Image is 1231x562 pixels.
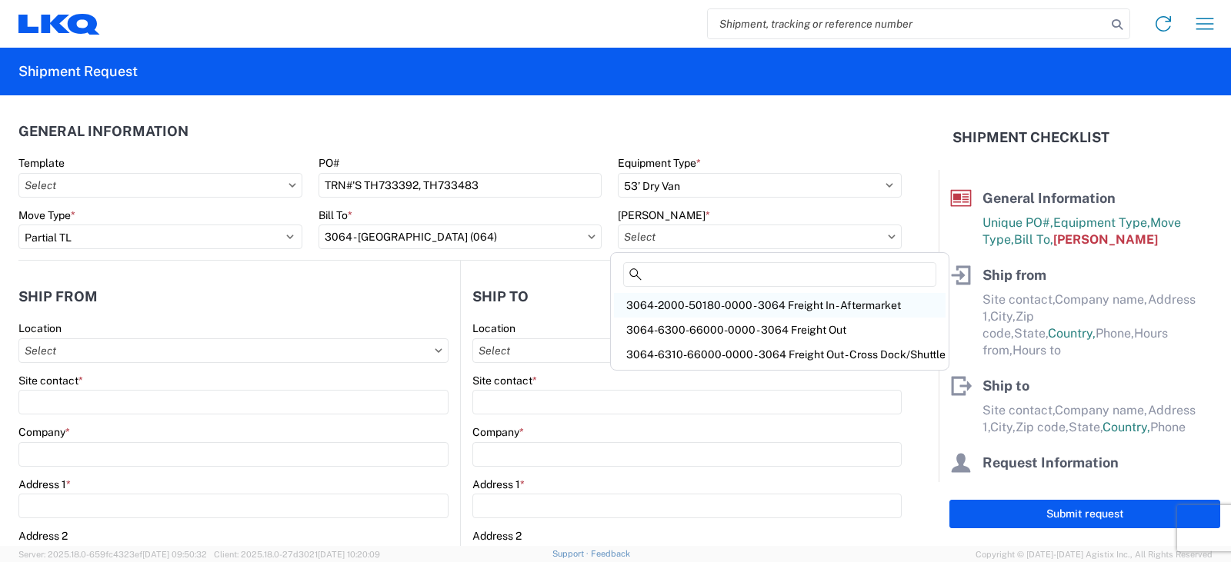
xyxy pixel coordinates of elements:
[1012,343,1061,357] span: Hours to
[618,208,710,222] label: [PERSON_NAME]
[18,550,207,559] span: Server: 2025.18.0-659fc4323ef
[552,549,591,558] a: Support
[1014,232,1053,247] span: Bill To,
[990,309,1016,324] span: City,
[982,267,1046,283] span: Ship from
[1016,420,1069,434] span: Zip code,
[472,425,524,439] label: Company
[1053,232,1158,247] span: [PERSON_NAME]
[1055,292,1148,307] span: Company name,
[472,374,537,387] label: Site contact
[982,292,1055,307] span: Site contact,
[990,420,1016,434] span: City,
[614,293,946,318] div: 3064-2000-50180-0000 - 3064 Freight In - Aftermarket
[142,550,207,559] span: [DATE] 09:50:32
[18,477,71,491] label: Address 1
[1069,420,1103,434] span: State,
[1096,326,1134,341] span: Phone,
[976,547,1213,561] span: Copyright © [DATE]-[DATE] Agistix Inc., All Rights Reserved
[1055,480,1093,494] span: Phone,
[18,173,302,198] input: Select
[472,529,522,543] label: Address 2
[982,215,1053,230] span: Unique PO#,
[18,289,98,304] h2: Ship from
[18,208,75,222] label: Move Type
[18,425,70,439] label: Company
[318,550,380,559] span: [DATE] 10:20:09
[591,549,630,558] a: Feedback
[319,224,602,249] input: Select
[614,318,946,342] div: 3064-6300-66000-0000 - 3064 Freight Out
[1019,480,1055,494] span: Email,
[618,224,902,249] input: Select
[1150,420,1186,434] span: Phone
[982,190,1116,206] span: General Information
[982,403,1055,417] span: Site contact,
[982,480,1019,494] span: Name,
[708,9,1106,38] input: Shipment, tracking or reference number
[1048,326,1096,341] span: Country,
[1014,326,1048,341] span: State,
[618,156,701,170] label: Equipment Type
[18,529,68,543] label: Address 2
[319,208,352,222] label: Bill To
[1053,215,1150,230] span: Equipment Type,
[319,156,339,170] label: PO#
[472,338,902,363] input: Select
[1055,403,1148,417] span: Company name,
[982,377,1029,394] span: Ship to
[614,342,946,367] div: 3064-6310-66000-0000 - 3064 Freight Out - Cross Dock/Shuttle
[18,321,62,335] label: Location
[949,500,1220,528] button: Submit request
[214,550,380,559] span: Client: 2025.18.0-27d3021
[18,156,65,170] label: Template
[952,128,1109,147] h2: Shipment Checklist
[1103,420,1150,434] span: Country,
[982,454,1119,471] span: Request Information
[18,124,188,139] h2: General Information
[472,321,515,335] label: Location
[18,338,449,363] input: Select
[18,62,138,81] h2: Shipment Request
[472,289,529,304] h2: Ship to
[472,477,525,491] label: Address 1
[18,374,83,387] label: Site contact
